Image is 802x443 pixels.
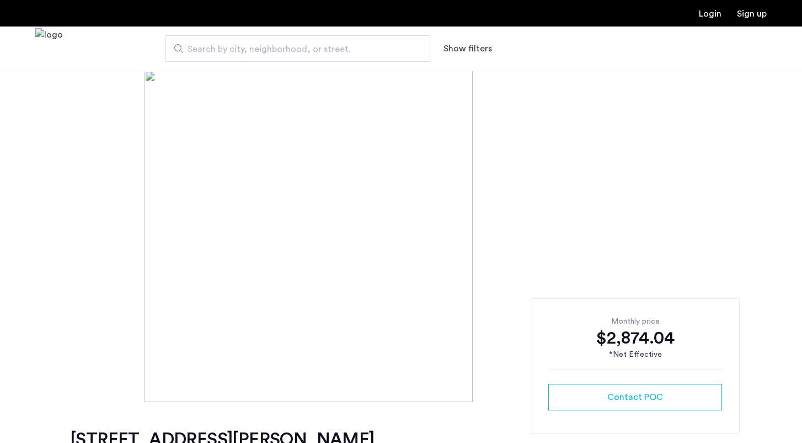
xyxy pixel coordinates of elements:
[165,35,430,62] input: Apartment Search
[145,71,658,402] img: [object%20Object]
[548,384,722,410] button: button
[548,316,722,327] div: Monthly price
[188,43,399,56] span: Search by city, neighborhood, or street.
[737,9,767,18] a: Registration
[607,391,663,404] span: Contact POC
[548,327,722,349] div: $2,874.04
[699,9,721,18] a: Login
[443,42,492,55] button: Show or hide filters
[35,28,63,70] img: logo
[35,28,63,70] a: Cazamio Logo
[548,349,722,361] div: *Net Effective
